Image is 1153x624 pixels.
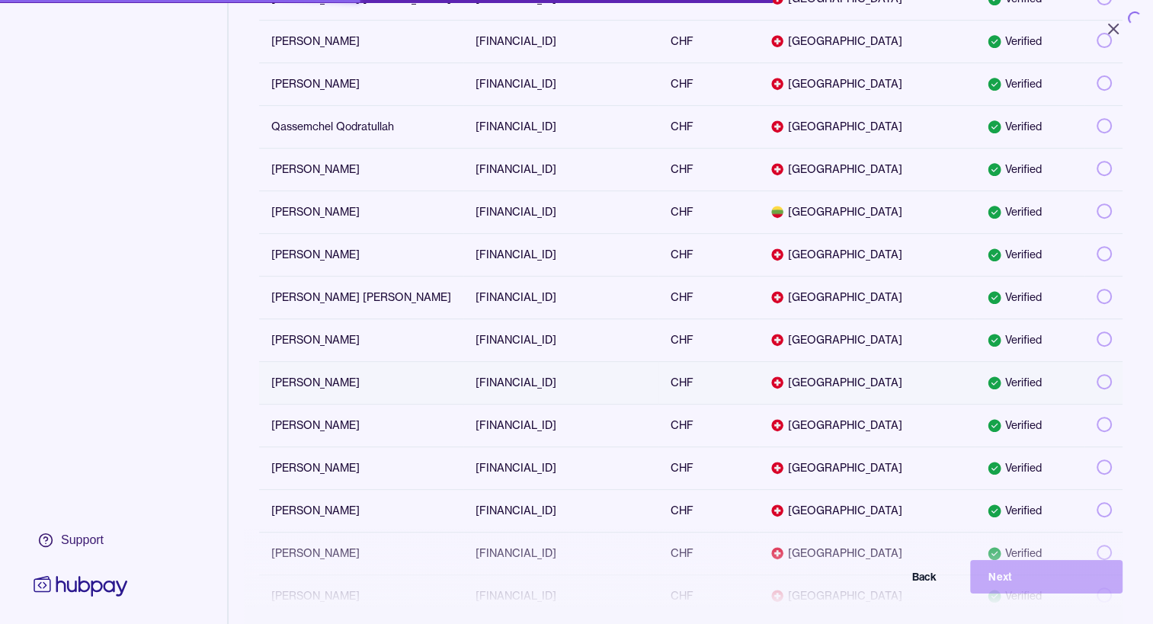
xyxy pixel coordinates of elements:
[463,233,658,276] td: [FINANCIAL_ID]
[658,20,759,62] td: CHF
[463,105,658,148] td: [FINANCIAL_ID]
[658,233,759,276] td: CHF
[463,148,658,190] td: [FINANCIAL_ID]
[463,20,658,62] td: [FINANCIAL_ID]
[259,446,463,489] td: [PERSON_NAME]
[259,489,463,532] td: [PERSON_NAME]
[987,546,1072,561] div: Verified
[658,62,759,105] td: CHF
[259,20,463,62] td: [PERSON_NAME]
[771,76,962,91] span: [GEOGRAPHIC_DATA]
[658,404,759,446] td: CHF
[658,190,759,233] td: CHF
[259,62,463,105] td: [PERSON_NAME]
[259,276,463,318] td: [PERSON_NAME] [PERSON_NAME]
[463,446,658,489] td: [FINANCIAL_ID]
[987,588,1072,603] div: Verified
[987,332,1072,347] div: Verified
[658,148,759,190] td: CHF
[802,560,955,594] button: Back
[658,489,759,532] td: CHF
[259,404,463,446] td: [PERSON_NAME]
[463,276,658,318] td: [FINANCIAL_ID]
[259,190,463,233] td: [PERSON_NAME]
[771,546,962,561] span: [GEOGRAPHIC_DATA]
[771,34,962,49] span: [GEOGRAPHIC_DATA]
[30,524,131,556] a: Support
[658,361,759,404] td: CHF
[259,148,463,190] td: [PERSON_NAME]
[463,574,658,617] td: [FINANCIAL_ID]
[987,290,1072,305] div: Verified
[463,62,658,105] td: [FINANCIAL_ID]
[658,446,759,489] td: CHF
[463,489,658,532] td: [FINANCIAL_ID]
[771,290,962,305] span: [GEOGRAPHIC_DATA]
[987,76,1072,91] div: Verified
[259,361,463,404] td: [PERSON_NAME]
[771,119,962,134] span: [GEOGRAPHIC_DATA]
[771,162,962,177] span: [GEOGRAPHIC_DATA]
[259,233,463,276] td: [PERSON_NAME]
[987,460,1072,475] div: Verified
[771,418,962,433] span: [GEOGRAPHIC_DATA]
[771,460,962,475] span: [GEOGRAPHIC_DATA]
[658,105,759,148] td: CHF
[771,503,962,518] span: [GEOGRAPHIC_DATA]
[658,318,759,361] td: CHF
[771,332,962,347] span: [GEOGRAPHIC_DATA]
[987,204,1072,219] div: Verified
[987,375,1072,390] div: Verified
[259,318,463,361] td: [PERSON_NAME]
[259,105,463,148] td: Qassemchel Qodratullah
[987,503,1072,518] div: Verified
[771,247,962,262] span: [GEOGRAPHIC_DATA]
[771,588,962,603] span: [GEOGRAPHIC_DATA]
[463,318,658,361] td: [FINANCIAL_ID]
[463,532,658,574] td: [FINANCIAL_ID]
[658,276,759,318] td: CHF
[658,574,759,617] td: CHF
[259,532,463,574] td: [PERSON_NAME]
[987,162,1072,177] div: Verified
[61,532,104,549] div: Support
[463,190,658,233] td: [FINANCIAL_ID]
[463,404,658,446] td: [FINANCIAL_ID]
[463,361,658,404] td: [FINANCIAL_ID]
[771,375,962,390] span: [GEOGRAPHIC_DATA]
[771,204,962,219] span: [GEOGRAPHIC_DATA]
[987,119,1072,134] div: Verified
[658,532,759,574] td: CHF
[1086,12,1141,46] button: Close
[987,418,1072,433] div: Verified
[259,574,463,617] td: [PERSON_NAME]
[987,34,1072,49] div: Verified
[987,247,1072,262] div: Verified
